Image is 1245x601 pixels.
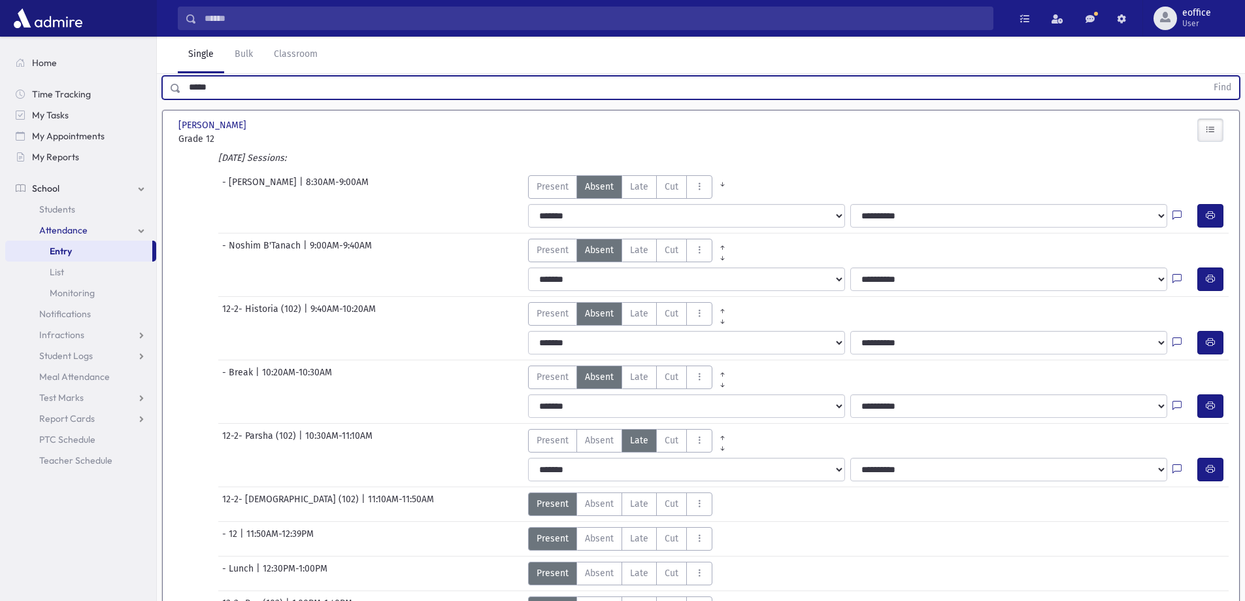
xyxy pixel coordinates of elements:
span: - Lunch [222,562,256,585]
span: 12-2- [DEMOGRAPHIC_DATA] (102) [222,492,361,516]
a: Bulk [224,37,263,73]
a: Time Tracking [5,84,156,105]
span: Notifications [39,308,91,320]
a: Attendance [5,220,156,241]
span: Students [39,203,75,215]
span: | [299,175,306,199]
span: Present [537,434,569,447]
span: | [299,429,305,453]
span: Absent [585,370,614,384]
span: Monitoring [50,287,95,299]
a: Entry [5,241,152,262]
span: - 12 [222,527,240,551]
span: Absent [585,497,614,511]
span: Cut [665,566,678,580]
span: 10:20AM-10:30AM [262,366,332,389]
div: AttTypes [528,366,733,389]
span: - Noshim B'Tanach [222,239,303,262]
a: Students [5,199,156,220]
span: Home [32,57,57,69]
span: PTC Schedule [39,434,95,445]
a: My Tasks [5,105,156,126]
a: Classroom [263,37,328,73]
span: Test Marks [39,392,84,404]
span: Teacher Schedule [39,455,112,466]
a: Home [5,52,156,73]
div: AttTypes [528,492,712,516]
span: Late [630,566,648,580]
span: Absent [585,307,614,320]
div: AttTypes [528,562,712,585]
a: Infractions [5,324,156,345]
span: Grade 12 [178,132,342,146]
div: AttTypes [528,429,733,453]
span: Present [537,243,569,257]
span: Absent [585,532,614,545]
i: [DATE] Sessions: [218,152,286,163]
span: Infractions [39,329,84,341]
span: 9:40AM-10:20AM [310,302,376,326]
span: - [PERSON_NAME] [222,175,299,199]
span: Report Cards [39,413,95,424]
a: Notifications [5,303,156,324]
span: Late [630,434,648,447]
a: Single [178,37,224,73]
span: Late [630,497,648,511]
span: 9:00AM-9:40AM [310,239,372,262]
div: AttTypes [528,302,733,326]
span: Cut [665,307,678,320]
a: Test Marks [5,387,156,408]
button: Find [1206,77,1239,99]
span: | [256,366,262,389]
span: Student Logs [39,350,93,362]
span: User [1182,18,1211,29]
span: Present [537,566,569,580]
span: Present [537,497,569,511]
a: My Appointments [5,126,156,146]
a: Monitoring [5,283,156,303]
span: Late [630,180,648,194]
span: Time Tracking [32,88,91,100]
span: 12:30PM-1:00PM [263,562,327,585]
span: eoffice [1182,8,1211,18]
span: Present [537,307,569,320]
span: My Appointments [32,130,105,142]
span: Absent [585,243,614,257]
span: List [50,266,64,278]
span: Entry [50,245,72,257]
div: AttTypes [528,175,733,199]
span: 12-2- Parsha (102) [222,429,299,453]
img: AdmirePro [10,5,86,31]
div: AttTypes [528,527,712,551]
a: My Reports [5,146,156,167]
span: 10:30AM-11:10AM [305,429,373,453]
span: School [32,182,59,194]
span: Late [630,307,648,320]
a: Meal Attendance [5,366,156,387]
span: Absent [585,180,614,194]
span: Late [630,532,648,545]
span: Cut [665,434,678,447]
span: 12-2- Historia (102) [222,302,304,326]
span: 8:30AM-9:00AM [306,175,369,199]
span: Cut [665,532,678,545]
span: Present [537,532,569,545]
span: | [240,527,246,551]
span: My Reports [32,151,79,163]
span: Cut [665,370,678,384]
span: Absent [585,566,614,580]
span: My Tasks [32,109,69,121]
span: - Break [222,366,256,389]
span: 11:10AM-11:50AM [368,492,434,516]
span: [PERSON_NAME] [178,118,249,132]
span: | [304,302,310,326]
span: 11:50AM-12:39PM [246,527,314,551]
span: | [303,239,310,262]
a: School [5,178,156,199]
span: Attendance [39,224,88,236]
a: PTC Schedule [5,429,156,450]
a: Report Cards [5,408,156,429]
span: Cut [665,180,678,194]
span: Late [630,370,648,384]
a: Student Logs [5,345,156,366]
